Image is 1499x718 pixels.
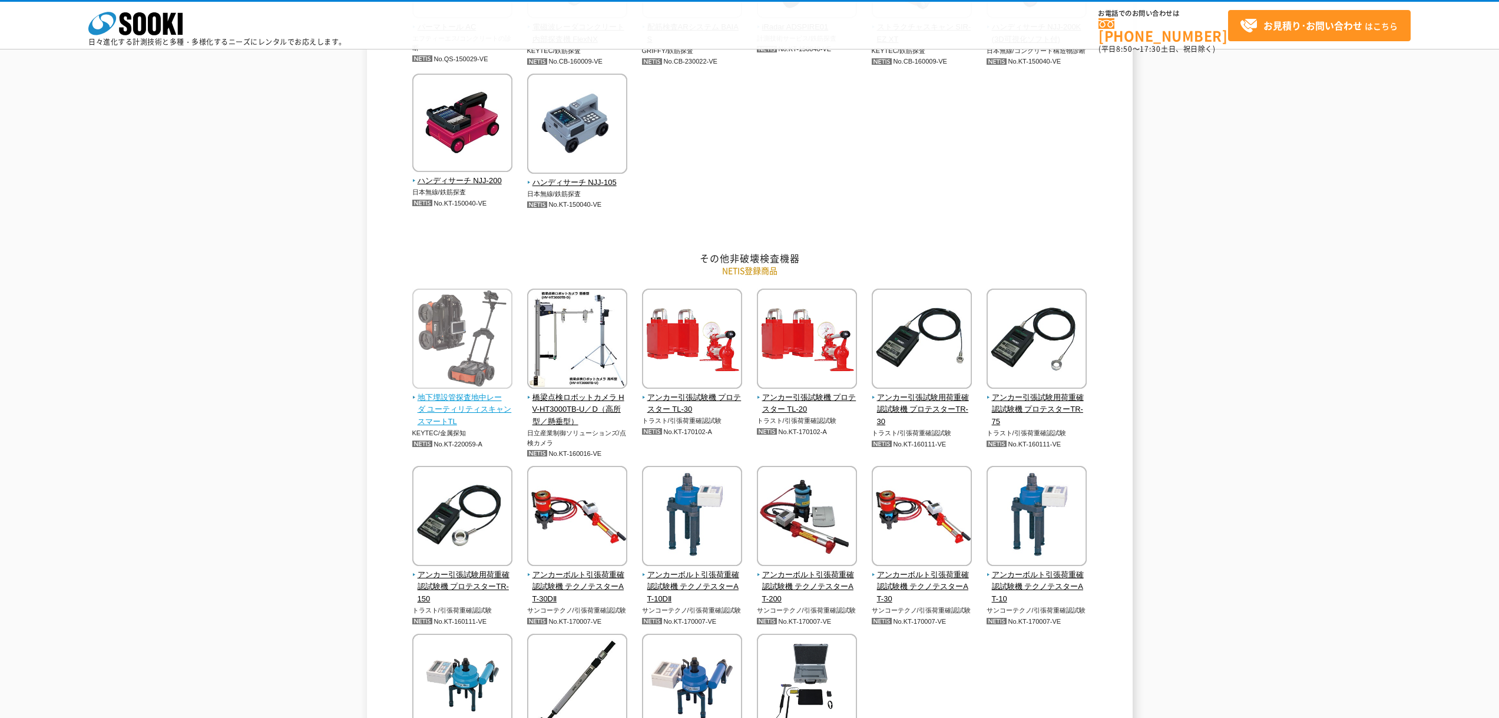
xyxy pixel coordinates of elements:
p: サンコーテクノ/引張荷重確認試験 [987,605,1087,616]
span: お電話でのお問い合わせは [1098,10,1228,17]
p: 日本無線/鉄筋探査 [412,187,513,197]
img: アンカーボルト引張荷重確認試験機 テクノテスターAT-30DⅡ [527,466,627,569]
span: アンカーボルト引張荷重確認試験機 テクノテスターAT-10DⅡ [642,569,743,605]
p: No.KT-170007-VE [872,616,972,628]
img: ハンディサーチ NJJ-200 [412,74,512,175]
p: No.KT-170007-VE [642,616,743,628]
span: ハンディサーチ NJJ-200 [412,175,513,187]
span: アンカー引張試験用荷重確認試験機 プロテスターTR-75 [987,392,1087,428]
strong: お見積り･お問い合わせ [1263,18,1362,32]
p: No.KT-160111-VE [412,616,513,628]
img: アンカーボルト引張荷重確認試験機 テクノテスターAT-10 [987,466,1087,569]
a: [PHONE_NUMBER] [1098,18,1228,42]
span: はこちら [1240,17,1398,35]
a: アンカー引張試験機 プロテスター TL-20 [757,380,858,416]
p: No.KT-150040-VE [987,55,1087,68]
img: アンカーボルト引張荷重確認試験機 テクノテスターAT-30 [872,466,972,569]
span: 橋梁点検ロボットカメラ HV-HT3000TB-U／D（高所型／懸垂型） [527,392,628,428]
a: ハンディサーチ NJJ-200 [412,164,513,187]
h2: その他非破壊検査機器 [405,252,1094,264]
p: No.CB-160009-VE [527,55,628,68]
img: アンカーボルト引張荷重確認試験機 テクノテスターAT-10DⅡ [642,466,742,569]
span: アンカーボルト引張荷重確認試験機 テクノテスターAT-30DⅡ [527,569,628,605]
span: 8:50 [1116,44,1133,54]
span: アンカー引張試験機 プロテスター TL-30 [642,392,743,416]
span: (平日 ～ 土日、祝日除く) [1098,44,1215,54]
p: サンコーテクノ/引張荷重確認試験 [527,605,628,616]
p: トラスト/引張荷重確認試験 [987,428,1087,438]
a: 地下埋設管探査地中レーダ ユーティリティスキャンスマートTL [412,380,513,428]
p: トラスト/引張荷重確認試験 [412,605,513,616]
p: No.KT-220059-A [412,438,513,451]
p: No.KT-160111-VE [872,438,972,451]
a: アンカー引張試験用荷重確認試験機 プロテスターTR-150 [412,558,513,605]
span: アンカーボルト引張荷重確認試験機 テクノテスターAT-30 [872,569,972,605]
a: アンカーボルト引張荷重確認試験機 テクノテスターAT-200 [757,558,858,605]
p: No.KT-170007-VE [527,616,628,628]
img: アンカー引張試験用荷重確認試験機 プロテスターTR-30 [872,289,972,392]
p: No.KT-170102-A [642,426,743,438]
p: No.KT-170102-A [757,426,858,438]
a: アンカーボルト引張荷重確認試験機 テクノテスターAT-10DⅡ [642,558,743,605]
p: KEYTEC/金属探知 [412,428,513,438]
a: アンカーボルト引張荷重確認試験機 テクノテスターAT-30DⅡ [527,558,628,605]
img: アンカー引張試験機 プロテスター TL-20 [757,289,857,392]
p: サンコーテクノ/引張荷重確認試験 [757,605,858,616]
img: 橋梁点検ロボットカメラ HV-HT3000TB-U／D（高所型／懸垂型） [527,289,627,392]
p: NETIS登録商品 [405,264,1094,277]
img: ハンディサーチ NJJ-105 [527,74,627,177]
span: 地下埋設管探査地中レーダ ユーティリティスキャンスマートTL [412,392,513,428]
p: トラスト/引張荷重確認試験 [642,416,743,426]
p: No.KT-150040-VE [527,198,628,211]
span: ハンディサーチ NJJ-105 [527,177,628,189]
p: No.CB-230022-VE [642,55,743,68]
a: アンカー引張試験機 プロテスター TL-30 [642,380,743,416]
p: トラスト/引張荷重確認試験 [757,416,858,426]
img: アンカー引張試験機 プロテスター TL-30 [642,289,742,392]
p: No.KT-160016-VE [527,448,628,460]
img: アンカー引張試験用荷重確認試験機 プロテスターTR-75 [987,289,1087,392]
a: 橋梁点検ロボットカメラ HV-HT3000TB-U／D（高所型／懸垂型） [527,380,628,428]
p: No.KT-170007-VE [987,616,1087,628]
p: No.KT-170007-VE [757,616,858,628]
p: No.QS-150029-VE [412,53,513,65]
a: アンカー引張試験用荷重確認試験機 プロテスターTR-30 [872,380,972,428]
span: アンカー引張試験用荷重確認試験機 プロテスターTR-150 [412,569,513,605]
a: ハンディサーチ NJJ-105 [527,166,628,189]
a: アンカーボルト引張荷重確認試験機 テクノテスターAT-30 [872,558,972,605]
img: アンカー引張試験用荷重確認試験機 プロテスターTR-150 [412,466,512,569]
img: 地下埋設管探査地中レーダ ユーティリティスキャンスマートTL [412,289,512,392]
span: 17:30 [1140,44,1161,54]
p: サンコーテクノ/引張荷重確認試験 [642,605,743,616]
p: サンコーテクノ/引張荷重確認試験 [872,605,972,616]
p: No.KT-160111-VE [987,438,1087,451]
a: お見積り･お問い合わせはこちら [1228,10,1411,41]
p: No.CB-160009-VE [872,55,972,68]
span: アンカー引張試験用荷重確認試験機 プロテスターTR-30 [872,392,972,428]
img: アンカーボルト引張荷重確認試験機 テクノテスターAT-200 [757,466,857,569]
a: アンカーボルト引張荷重確認試験機 テクノテスターAT-10 [987,558,1087,605]
p: No.KT-150040-VE [412,197,513,210]
span: アンカーボルト引張荷重確認試験機 テクノテスターAT-10 [987,569,1087,605]
span: アンカー引張試験機 プロテスター TL-20 [757,392,858,416]
span: アンカーボルト引張荷重確認試験機 テクノテスターAT-200 [757,569,858,605]
p: トラスト/引張荷重確認試験 [872,428,972,438]
a: アンカー引張試験用荷重確認試験機 プロテスターTR-75 [987,380,1087,428]
p: 日本無線/鉄筋探査 [527,189,628,199]
p: 日々進化する計測技術と多種・多様化するニーズにレンタルでお応えします。 [88,38,346,45]
p: 日立産業制御ソリューションズ/点検カメラ [527,428,628,448]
